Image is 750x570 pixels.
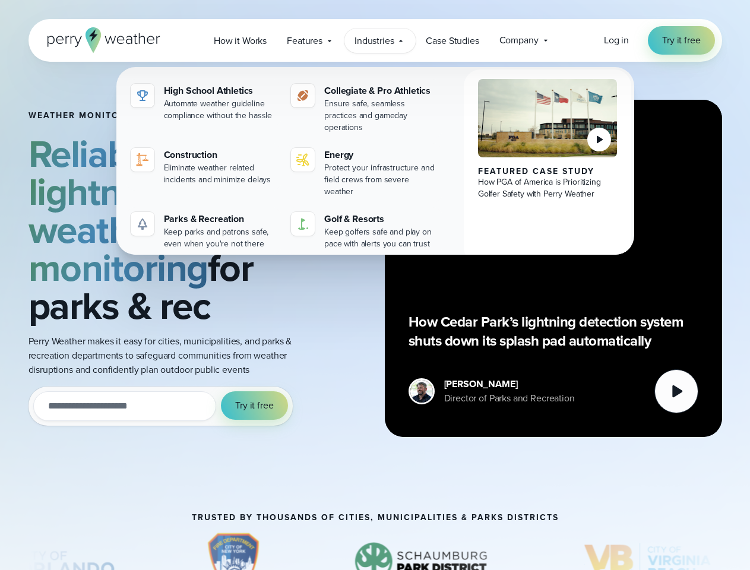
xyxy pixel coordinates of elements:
img: Mike DeVito [410,380,433,403]
img: parks-icon-grey.svg [135,217,150,231]
div: Keep golfers safe and play on pace with alerts you can trust [324,226,438,250]
img: highschool-icon.svg [135,88,150,103]
h3: Trusted by thousands of cities, municipalities & parks districts [192,513,559,522]
a: Parks & Recreation Keep parks and patrons safe, even when you're not there [126,207,282,255]
div: Eliminate weather related incidents and minimize delays [164,162,277,186]
img: noun-crane-7630938-1@2x.svg [135,153,150,167]
a: Try it free [648,26,714,55]
div: Protect your infrastructure and field crews from severe weather [324,162,438,198]
span: Features [287,34,322,48]
a: Construction Eliminate weather related incidents and minimize delays [126,143,282,191]
a: PGA of America, Frisco Campus Featured Case Study How PGA of America is Prioritizing Golfer Safet... [464,69,632,264]
strong: Reliable lightning and weather monitoring [29,126,243,296]
div: [PERSON_NAME] [444,377,575,391]
a: Golf & Resorts Keep golfers safe and play on pace with alerts you can trust [286,207,442,255]
h1: Weather Monitoring for parks & rec [29,111,306,121]
img: PGA of America, Frisco Campus [478,79,618,157]
a: Log in [604,33,629,47]
div: How PGA of America is Prioritizing Golfer Safety with Perry Weather [478,176,618,200]
p: Perry Weather makes it easy for cities, municipalities, and parks & recreation departments to saf... [29,334,306,377]
span: Case Studies [426,34,479,48]
img: golf-iconV2.svg [296,217,310,231]
div: Director of Parks and Recreation [444,391,575,406]
span: Industries [355,34,394,48]
a: How it Works [204,28,277,53]
a: Case Studies [416,28,489,53]
span: Log in [604,33,629,47]
div: Energy [324,148,438,162]
button: Try it free [221,391,287,420]
span: Try it free [235,398,273,413]
img: energy-icon@2x-1.svg [296,153,310,167]
div: High School Athletics [164,84,277,98]
span: Company [499,33,539,47]
a: Energy Protect your infrastructure and field crews from severe weather [286,143,442,202]
span: Try it free [662,33,700,47]
div: Featured Case Study [478,167,618,176]
h2: for parks & rec [29,135,306,325]
a: High School Athletics Automate weather guideline compliance without the hassle [126,79,282,126]
img: proathletics-icon@2x-1.svg [296,88,310,103]
div: Construction [164,148,277,162]
p: How Cedar Park’s lightning detection system shuts down its splash pad automatically [409,312,698,350]
div: Parks & Recreation [164,212,277,226]
a: Collegiate & Pro Athletics Ensure safe, seamless practices and gameday operations [286,79,442,138]
div: Collegiate & Pro Athletics [324,84,438,98]
div: Golf & Resorts [324,212,438,226]
div: Ensure safe, seamless practices and gameday operations [324,98,438,134]
span: How it Works [214,34,267,48]
div: Keep parks and patrons safe, even when you're not there [164,226,277,250]
div: Automate weather guideline compliance without the hassle [164,98,277,122]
